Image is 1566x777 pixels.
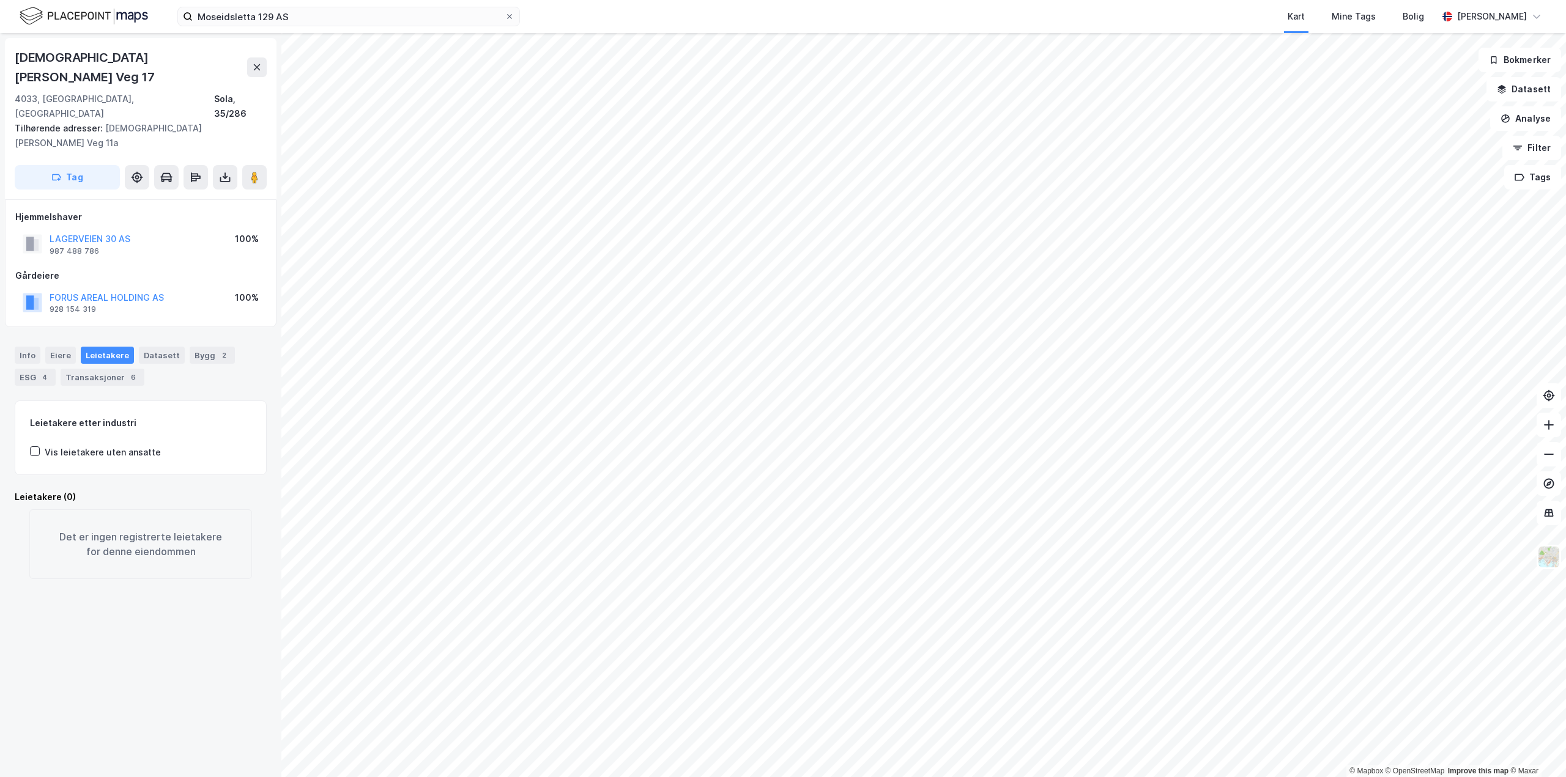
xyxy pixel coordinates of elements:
[235,232,259,246] div: 100%
[15,165,120,190] button: Tag
[235,290,259,305] div: 100%
[45,347,76,364] div: Eiere
[15,369,56,386] div: ESG
[61,369,144,386] div: Transaksjoner
[1403,9,1424,24] div: Bolig
[218,349,230,361] div: 2
[15,92,214,121] div: 4033, [GEOGRAPHIC_DATA], [GEOGRAPHIC_DATA]
[30,416,251,430] div: Leietakere etter industri
[29,509,252,579] div: Det er ingen registrerte leietakere for denne eiendommen
[1448,767,1508,775] a: Improve this map
[214,92,267,121] div: Sola, 35/286
[50,246,99,256] div: 987 488 786
[45,445,161,460] div: Vis leietakere uten ansatte
[193,7,505,26] input: Søk på adresse, matrikkel, gårdeiere, leietakere eller personer
[1386,767,1445,775] a: OpenStreetMap
[1502,136,1561,160] button: Filter
[15,268,266,283] div: Gårdeiere
[1490,106,1561,131] button: Analyse
[190,347,235,364] div: Bygg
[15,121,257,150] div: [DEMOGRAPHIC_DATA][PERSON_NAME] Veg 11a
[81,347,134,364] div: Leietakere
[1505,718,1566,777] iframe: Chat Widget
[39,371,51,383] div: 4
[1332,9,1376,24] div: Mine Tags
[1486,77,1561,101] button: Datasett
[139,347,185,364] div: Datasett
[15,210,266,224] div: Hjemmelshaver
[15,347,40,364] div: Info
[15,490,267,504] div: Leietakere (0)
[127,371,139,383] div: 6
[1479,48,1561,72] button: Bokmerker
[1349,767,1383,775] a: Mapbox
[50,304,96,314] div: 928 154 319
[15,48,247,87] div: [DEMOGRAPHIC_DATA][PERSON_NAME] Veg 17
[1504,165,1561,190] button: Tags
[15,123,105,133] span: Tilhørende adresser:
[1288,9,1305,24] div: Kart
[1537,545,1560,569] img: Z
[20,6,148,27] img: logo.f888ab2527a4732fd821a326f86c7f29.svg
[1457,9,1527,24] div: [PERSON_NAME]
